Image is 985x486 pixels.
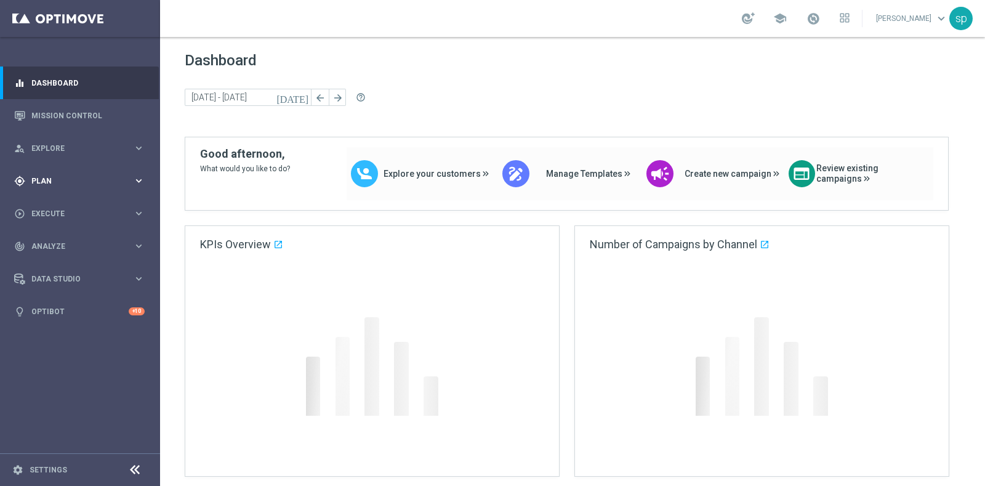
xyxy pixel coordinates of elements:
span: Execute [31,210,133,217]
a: Optibot [31,295,129,328]
div: Analyze [14,241,133,252]
span: Plan [31,177,133,185]
i: settings [12,464,23,476]
span: Analyze [31,243,133,250]
button: gps_fixed Plan keyboard_arrow_right [14,176,145,186]
i: track_changes [14,241,25,252]
div: Data Studio [14,273,133,285]
a: Dashboard [31,67,145,99]
div: Optibot [14,295,145,328]
span: school [773,12,787,25]
button: track_changes Analyze keyboard_arrow_right [14,241,145,251]
i: person_search [14,143,25,154]
i: keyboard_arrow_right [133,240,145,252]
button: lightbulb Optibot +10 [14,307,145,317]
i: keyboard_arrow_right [133,208,145,219]
i: equalizer [14,78,25,89]
span: keyboard_arrow_down [935,12,948,25]
div: Mission Control [14,99,145,132]
div: Plan [14,176,133,187]
i: play_circle_outline [14,208,25,219]
i: keyboard_arrow_right [133,273,145,285]
div: +10 [129,307,145,315]
button: Mission Control [14,111,145,121]
i: keyboard_arrow_right [133,142,145,154]
button: play_circle_outline Execute keyboard_arrow_right [14,209,145,219]
a: [PERSON_NAME]keyboard_arrow_down [875,9,949,28]
i: gps_fixed [14,176,25,187]
button: Data Studio keyboard_arrow_right [14,274,145,284]
span: Explore [31,145,133,152]
i: keyboard_arrow_right [133,175,145,187]
a: Settings [30,466,67,474]
a: Mission Control [31,99,145,132]
button: person_search Explore keyboard_arrow_right [14,144,145,153]
div: Explore [14,143,133,154]
span: Data Studio [31,275,133,283]
div: Dashboard [14,67,145,99]
div: sp [949,7,973,30]
div: Execute [14,208,133,219]
i: lightbulb [14,306,25,317]
button: equalizer Dashboard [14,78,145,88]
